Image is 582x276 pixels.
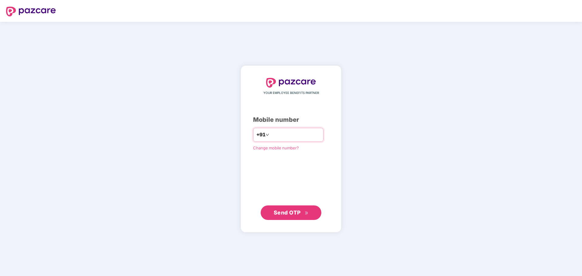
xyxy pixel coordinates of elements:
[6,7,56,16] img: logo
[266,78,316,88] img: logo
[274,209,301,216] span: Send OTP
[263,91,319,95] span: YOUR EMPLOYEE BENEFITS PARTNER
[266,133,269,137] span: down
[253,145,299,150] a: Change mobile number?
[253,115,329,125] div: Mobile number
[256,131,266,138] span: +91
[305,211,309,215] span: double-right
[261,205,321,220] button: Send OTPdouble-right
